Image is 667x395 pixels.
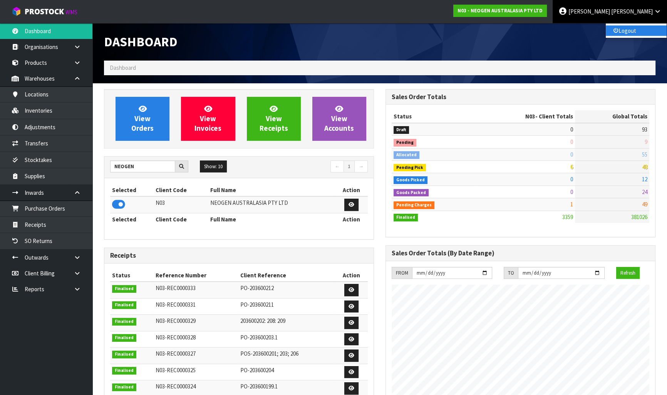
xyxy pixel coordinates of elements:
th: Status [392,110,476,123]
th: Client Code [154,184,208,196]
span: 0 [570,151,573,158]
span: 9 [645,138,647,145]
span: 3359 [562,213,573,221]
th: Full Name [208,213,335,225]
span: 12 [642,176,647,183]
span: N03-REC0000328 [156,334,196,341]
span: Pending [394,139,416,147]
a: N03 - NEOGEN AUSTRALASIA PTY LTD [453,5,547,17]
span: 0 [570,126,573,133]
span: PO-203600203.1 [240,334,278,341]
span: Goods Picked [394,176,427,184]
th: Global Totals [575,110,649,123]
strong: N03 - NEOGEN AUSTRALASIA PTY LTD [458,7,543,14]
th: - Client Totals [476,110,575,123]
th: Client Reference [238,269,335,282]
a: → [354,160,368,173]
span: View Receipts [260,104,288,133]
span: Finalised [112,285,136,293]
span: 203600202: 208: 209 [240,317,285,324]
th: Reference Number [154,269,239,282]
th: Selected [110,184,154,196]
small: WMS [65,8,77,16]
a: ← [330,160,344,173]
span: Finalised [112,334,136,342]
th: Client Code [154,213,208,225]
h3: Sales Order Totals [392,93,649,101]
span: Finalised [394,214,418,221]
span: 93 [642,126,647,133]
span: Finalised [112,383,136,391]
span: Pending Charges [394,201,434,209]
span: Goods Packed [394,189,429,197]
th: Action [335,213,368,225]
span: POS-203600201; 203; 206 [240,350,298,357]
th: Selected [110,213,154,225]
span: [PERSON_NAME] [611,8,653,15]
span: N03 [525,113,535,120]
span: Pending Pick [394,164,426,172]
th: Status [110,269,154,282]
a: Logout [606,25,667,36]
span: 49 [642,201,647,208]
span: N03-REC0000327 [156,350,196,357]
div: FROM [392,267,412,279]
span: 0 [570,188,573,196]
span: PO-203600212 [240,284,274,292]
a: ViewAccounts [312,97,366,141]
span: 55 [642,151,647,158]
th: Action [335,269,368,282]
span: N03-REC0000333 [156,284,196,292]
button: Show: 10 [200,160,227,173]
span: View Accounts [324,104,354,133]
span: 1 [570,201,573,208]
button: Refresh [616,267,640,279]
td: NEOGEN AUSTRALASIA PTY LTD [208,196,335,213]
span: View Invoices [194,104,221,133]
nav: Page navigation [245,160,368,174]
td: N03 [154,196,208,213]
span: View Orders [131,104,154,133]
span: 0 [570,176,573,183]
th: Action [335,184,368,196]
span: PO-203600204 [240,366,274,374]
span: 0 [570,138,573,145]
span: 24 [642,188,647,196]
span: Finalised [112,367,136,375]
h3: Receipts [110,252,368,259]
span: N03-REC0000331 [156,301,196,308]
span: Finalised [112,318,136,326]
span: PO-203600199.1 [240,383,278,390]
a: ViewOrders [116,97,169,141]
span: 6 [570,163,573,170]
span: Finalised [112,301,136,309]
th: Full Name [208,184,335,196]
span: N03-REC0000329 [156,317,196,324]
input: Search clients [110,160,175,172]
span: Allocated [394,151,419,159]
span: 381026 [631,213,647,221]
a: ViewInvoices [181,97,235,141]
span: 48 [642,163,647,170]
span: N03-REC0000325 [156,366,196,374]
span: [PERSON_NAME] [568,8,610,15]
span: ProStock [25,7,64,17]
a: ViewReceipts [247,97,301,141]
h3: Sales Order Totals (By Date Range) [392,250,649,257]
div: TO [504,267,518,279]
a: 1 [344,160,355,173]
span: Draft [394,126,409,134]
span: Dashboard [110,64,136,71]
span: Dashboard [104,34,178,50]
img: cube-alt.png [12,7,21,16]
span: PO-203600211 [240,301,274,308]
span: N03-REC0000324 [156,383,196,390]
span: Finalised [112,351,136,358]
